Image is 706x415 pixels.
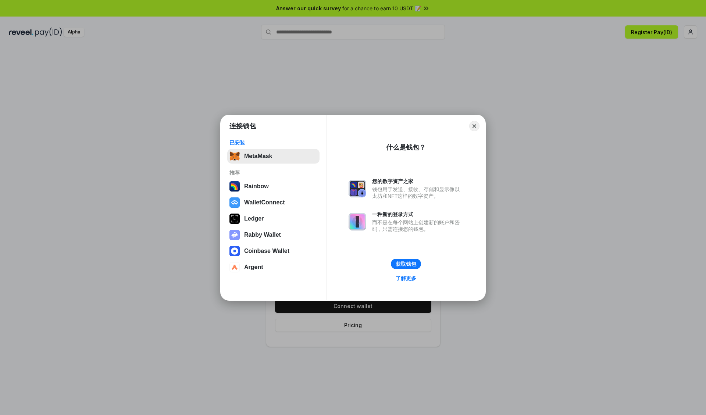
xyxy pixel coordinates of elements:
[244,215,264,222] div: Ledger
[244,199,285,206] div: WalletConnect
[229,230,240,240] img: svg+xml,%3Csvg%20xmlns%3D%22http%3A%2F%2Fwww.w3.org%2F2000%2Fsvg%22%20fill%3D%22none%22%20viewBox...
[396,261,416,267] div: 获取钱包
[372,219,463,232] div: 而不是在每个网站上创建新的账户和密码，只需连接您的钱包。
[244,248,289,254] div: Coinbase Wallet
[227,228,320,242] button: Rabby Wallet
[372,186,463,199] div: 钱包用于发送、接收、存储和显示像以太坊和NFT这样的数字资产。
[229,139,317,146] div: 已安装
[469,121,479,131] button: Close
[227,260,320,275] button: Argent
[372,178,463,185] div: 您的数字资产之家
[244,232,281,238] div: Rabby Wallet
[244,183,269,190] div: Rainbow
[244,153,272,160] div: MetaMask
[229,122,256,130] h1: 连接钱包
[227,211,320,226] button: Ledger
[244,264,263,271] div: Argent
[229,151,240,161] img: svg+xml,%3Csvg%20fill%3D%22none%22%20height%3D%2233%22%20viewBox%3D%220%200%2035%2033%22%20width%...
[229,262,240,272] img: svg+xml,%3Csvg%20width%3D%2228%22%20height%3D%2228%22%20viewBox%3D%220%200%2028%2028%22%20fill%3D...
[386,143,426,152] div: 什么是钱包？
[227,149,320,164] button: MetaMask
[391,259,421,269] button: 获取钱包
[372,211,463,218] div: 一种新的登录方式
[349,180,366,197] img: svg+xml,%3Csvg%20xmlns%3D%22http%3A%2F%2Fwww.w3.org%2F2000%2Fsvg%22%20fill%3D%22none%22%20viewBox...
[227,244,320,258] button: Coinbase Wallet
[229,197,240,208] img: svg+xml,%3Csvg%20width%3D%2228%22%20height%3D%2228%22%20viewBox%3D%220%200%2028%2028%22%20fill%3D...
[396,275,416,282] div: 了解更多
[391,273,421,283] a: 了解更多
[229,169,317,176] div: 推荐
[229,246,240,256] img: svg+xml,%3Csvg%20width%3D%2228%22%20height%3D%2228%22%20viewBox%3D%220%200%2028%2028%22%20fill%3D...
[229,181,240,192] img: svg+xml,%3Csvg%20width%3D%22120%22%20height%3D%22120%22%20viewBox%3D%220%200%20120%20120%22%20fil...
[229,214,240,224] img: svg+xml,%3Csvg%20xmlns%3D%22http%3A%2F%2Fwww.w3.org%2F2000%2Fsvg%22%20width%3D%2228%22%20height%3...
[227,179,320,194] button: Rainbow
[349,213,366,230] img: svg+xml,%3Csvg%20xmlns%3D%22http%3A%2F%2Fwww.w3.org%2F2000%2Fsvg%22%20fill%3D%22none%22%20viewBox...
[227,195,320,210] button: WalletConnect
